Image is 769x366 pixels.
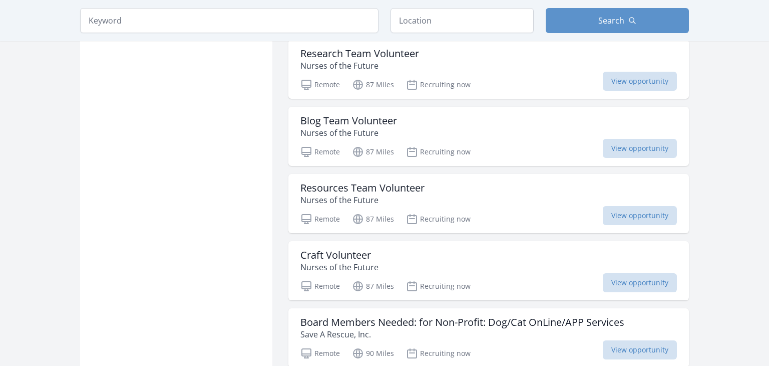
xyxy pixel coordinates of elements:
p: Nurses of the Future [300,60,419,72]
p: 90 Miles [352,347,394,359]
p: Nurses of the Future [300,127,397,139]
p: Remote [300,213,340,225]
h3: Craft Volunteer [300,249,378,261]
p: Recruiting now [406,146,471,158]
button: Search [546,8,689,33]
a: Resources Team Volunteer Nurses of the Future Remote 87 Miles Recruiting now View opportunity [288,174,689,233]
p: 87 Miles [352,79,394,91]
span: View opportunity [603,72,677,91]
p: Nurses of the Future [300,194,425,206]
span: View opportunity [603,273,677,292]
span: View opportunity [603,139,677,158]
p: 87 Miles [352,280,394,292]
a: Blog Team Volunteer Nurses of the Future Remote 87 Miles Recruiting now View opportunity [288,107,689,166]
p: Remote [300,280,340,292]
h3: Board Members Needed: for Non-Profit: Dog/Cat OnLine/APP Services [300,316,624,328]
p: Recruiting now [406,213,471,225]
p: 87 Miles [352,213,394,225]
p: 87 Miles [352,146,394,158]
p: Remote [300,146,340,158]
span: View opportunity [603,340,677,359]
p: Recruiting now [406,79,471,91]
a: Craft Volunteer Nurses of the Future Remote 87 Miles Recruiting now View opportunity [288,241,689,300]
p: Remote [300,347,340,359]
h3: Research Team Volunteer [300,48,419,60]
span: Search [598,15,624,27]
a: Research Team Volunteer Nurses of the Future Remote 87 Miles Recruiting now View opportunity [288,40,689,99]
h3: Blog Team Volunteer [300,115,397,127]
p: Save A Rescue, Inc. [300,328,624,340]
input: Keyword [80,8,378,33]
p: Remote [300,79,340,91]
p: Recruiting now [406,280,471,292]
input: Location [391,8,534,33]
p: Recruiting now [406,347,471,359]
span: View opportunity [603,206,677,225]
p: Nurses of the Future [300,261,378,273]
h3: Resources Team Volunteer [300,182,425,194]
